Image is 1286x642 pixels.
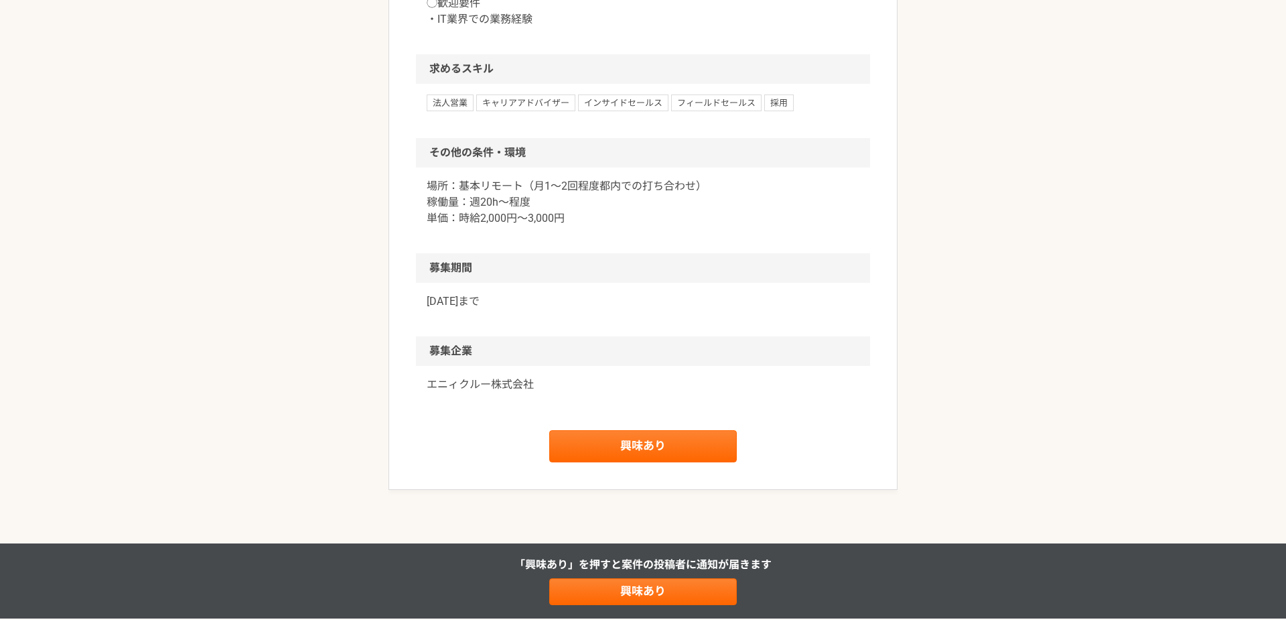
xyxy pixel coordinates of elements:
span: 法人営業 [427,94,474,111]
span: 採用 [764,94,794,111]
span: キャリアアドバイザー [476,94,575,111]
p: [DATE]まで [427,294,859,310]
h2: 求めるスキル [416,54,870,84]
a: エニィクルー株式会社 [427,377,859,393]
p: 「興味あり」を押すと 案件の投稿者に通知が届きます [514,557,772,573]
span: インサイドセールス [578,94,668,111]
a: 興味あり [549,430,737,462]
span: フィールドセールス [671,94,762,111]
h2: その他の条件・環境 [416,138,870,168]
p: 場所：基本リモート（月1〜2回程度都内での打ち合わせ） 稼働量：週20h〜程度 単価：時給2,000円〜3,000円 [427,178,859,227]
h2: 募集企業 [416,336,870,366]
a: 興味あり [549,578,737,605]
h2: 募集期間 [416,253,870,283]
